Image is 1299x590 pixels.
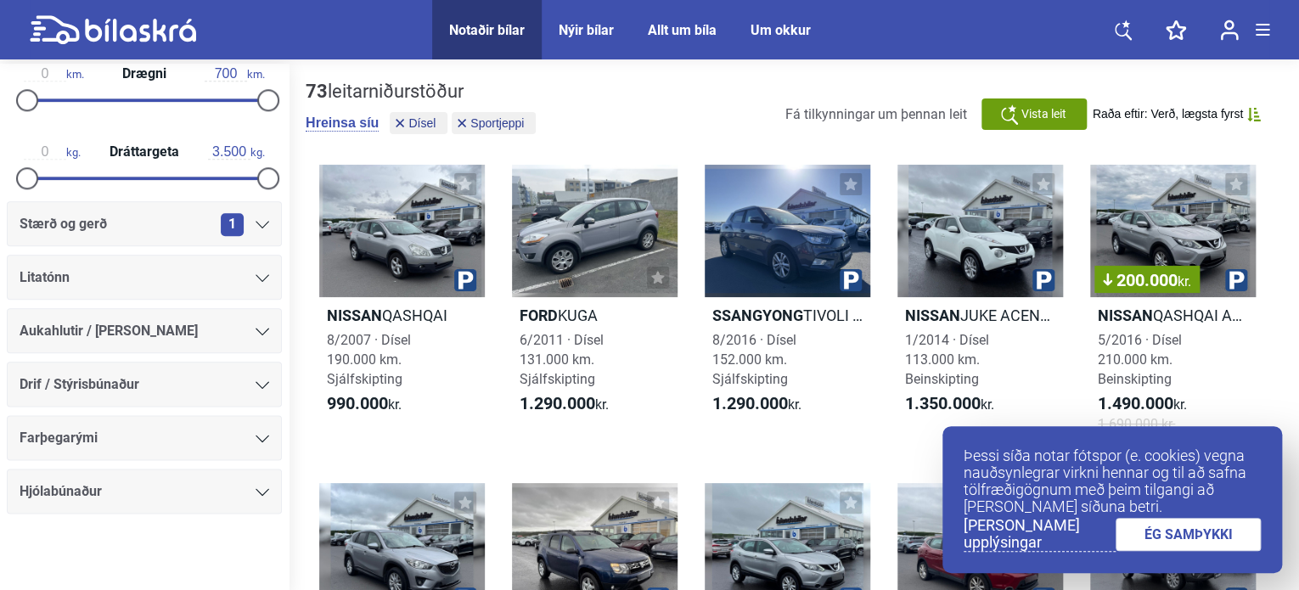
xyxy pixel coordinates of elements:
[390,112,447,134] button: Dísel
[20,480,102,503] span: Hjólabúnaður
[785,106,967,122] span: Fá tilkynningar um þennan leit
[897,165,1063,449] a: NissanJUKE ACENTA1/2014 · Dísel113.000 km. Beinskipting1.350.000kr.
[24,66,84,81] span: km.
[705,165,870,449] a: SsangyongTIVOLI DLX8/2016 · Dísel152.000 km. Sjálfskipting1.290.000kr.
[905,306,960,324] b: Nissan
[449,22,525,38] a: Notaðir bílar
[712,332,796,387] span: 8/2016 · Dísel 152.000 km. Sjálfskipting
[470,117,524,129] span: Sportjeppi
[1032,269,1054,291] img: parking.png
[408,117,436,129] span: Dísel
[897,306,1063,325] h2: JUKE ACENTA
[712,306,803,324] b: Ssangyong
[20,373,139,396] span: Drif / Stýrisbúnaður
[1098,332,1182,387] span: 5/2016 · Dísel 210.000 km. Beinskipting
[454,269,476,291] img: parking.png
[306,81,328,102] b: 73
[512,306,678,325] h2: KUGA
[1090,306,1256,325] h2: QASHQAI ACENTA
[1098,414,1175,434] span: 1.690.000 kr.
[1098,393,1173,413] b: 1.490.000
[964,517,1116,552] a: [PERSON_NAME] upplýsingar
[327,393,388,413] b: 990.000
[905,393,981,413] b: 1.350.000
[512,165,678,449] a: FordKUGA6/2011 · Dísel131.000 km. Sjálfskipting1.290.000kr.
[208,144,265,160] span: kg.
[20,212,107,236] span: Stærð og gerð
[1093,107,1261,121] button: Raða eftir: Verð, lægsta fyrst
[205,66,265,81] span: km.
[327,332,411,387] span: 8/2007 · Dísel 190.000 km. Sjálfskipting
[559,22,614,38] a: Nýir bílar
[751,22,811,38] a: Um okkur
[24,144,81,160] span: kg.
[306,115,379,132] button: Hreinsa síu
[1225,269,1247,291] img: parking.png
[648,22,717,38] a: Allt um bíla
[105,145,183,159] span: Dráttargeta
[905,394,994,414] span: kr.
[520,394,609,414] span: kr.
[20,319,198,343] span: Aukahlutir / [PERSON_NAME]
[840,269,862,291] img: parking.png
[1093,107,1243,121] span: Raða eftir: Verð, lægsta fyrst
[452,112,536,134] button: Sportjeppi
[118,67,171,81] span: Drægni
[1090,165,1256,449] a: 200.000kr.NissanQASHQAI ACENTA5/2016 · Dísel210.000 km. Beinskipting1.490.000kr.1.690.000 kr.
[520,393,595,413] b: 1.290.000
[20,266,70,289] span: Litatónn
[520,306,558,324] b: Ford
[221,213,244,236] span: 1
[712,393,788,413] b: 1.290.000
[1178,273,1191,289] span: kr.
[306,81,540,103] div: leitarniðurstöður
[319,165,485,449] a: NissanQASHQAI8/2007 · Dísel190.000 km. Sjálfskipting990.000kr.
[964,447,1261,515] p: Þessi síða notar fótspor (e. cookies) vegna nauðsynlegrar virkni hennar og til að safna tölfræðig...
[520,332,604,387] span: 6/2011 · Dísel 131.000 km. Sjálfskipting
[20,426,98,450] span: Farþegarými
[905,332,989,387] span: 1/2014 · Dísel 113.000 km. Beinskipting
[1103,272,1191,289] span: 200.000
[712,394,801,414] span: kr.
[1021,105,1066,123] span: Vista leit
[319,306,485,325] h2: QASHQAI
[1116,518,1262,551] a: ÉG SAMÞYKKI
[1098,306,1153,324] b: Nissan
[1098,394,1187,414] span: kr.
[705,306,870,325] h2: TIVOLI DLX
[327,306,382,324] b: Nissan
[327,394,402,414] span: kr.
[1220,20,1239,41] img: user-login.svg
